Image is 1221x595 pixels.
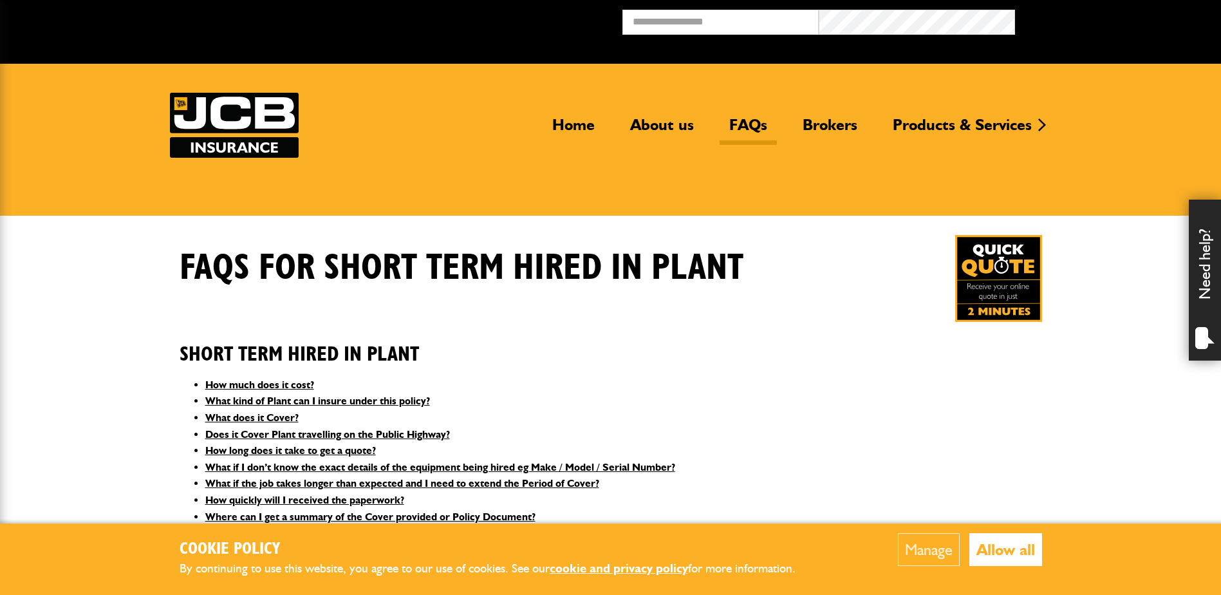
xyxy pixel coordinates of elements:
h2: Cookie Policy [180,540,817,560]
a: What if I don’t know the exact details of the equipment being hired eg Make / Model / Serial Number? [205,461,675,473]
p: By continuing to use this website, you agree to our use of cookies. See our for more information. [180,559,817,579]
img: JCB Insurance Services logo [170,93,299,158]
button: Manage [898,533,960,566]
button: Allow all [969,533,1042,566]
a: FAQs [720,115,777,145]
a: cookie and privacy policy [550,561,688,576]
a: What does it Cover? [205,411,299,424]
a: How long does it take to get a quote? [205,444,376,457]
a: Does it Cover Plant travelling on the Public Highway? [205,428,450,440]
img: Quick Quote [955,235,1042,322]
a: How much does it cost? [205,379,314,391]
div: Need help? [1189,200,1221,361]
a: Home [543,115,604,145]
a: What if the job takes longer than expected and I need to extend the Period of Cover? [205,477,599,489]
a: Brokers [793,115,867,145]
a: Get your insurance quote in just 2-minutes [955,235,1042,322]
button: Broker Login [1015,10,1211,30]
a: Where can I get a summary of the Cover provided or Policy Document? [205,511,536,523]
h2: Short Term Hired In Plant [180,323,1042,366]
a: About us [620,115,704,145]
a: Products & Services [883,115,1041,145]
h1: FAQS for Short Term Hired In Plant [180,247,743,290]
a: JCB Insurance Services [170,93,299,158]
a: What kind of Plant can I insure under this policy? [205,395,430,407]
a: How quickly will I received the paperwork? [205,494,404,506]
